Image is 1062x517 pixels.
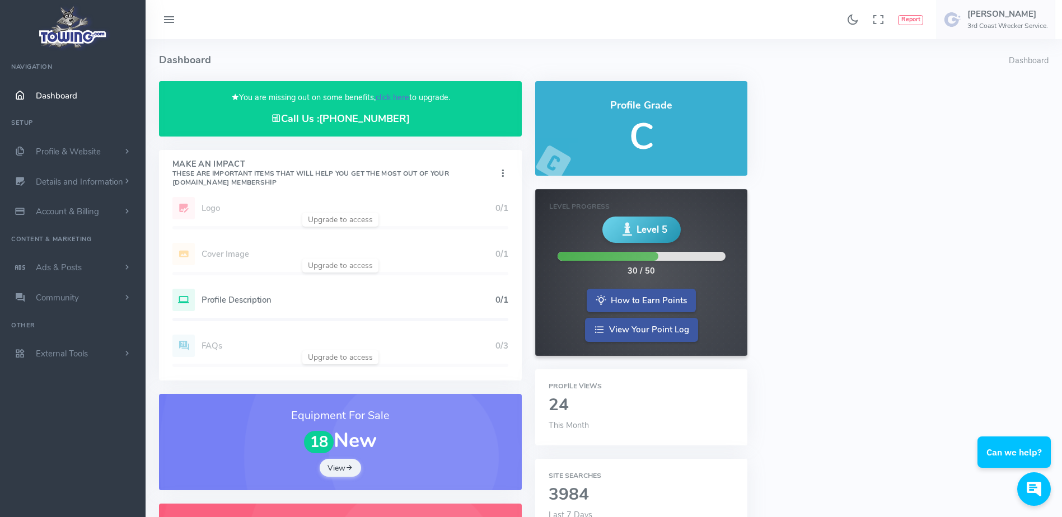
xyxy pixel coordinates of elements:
h3: Equipment For Sale [172,407,508,424]
h2: 3984 [549,486,734,504]
iframe: Conversations [969,406,1062,517]
h4: Make An Impact [172,160,497,187]
span: 18 [304,431,334,454]
h2: 24 [549,396,734,415]
h1: New [172,430,508,453]
a: [PHONE_NUMBER] [319,112,410,125]
img: logo [35,3,111,51]
a: View [320,459,361,477]
span: Ads & Posts [36,262,82,273]
span: External Tools [36,348,88,359]
a: How to Earn Points [587,289,696,313]
p: You are missing out on some benefits, to upgrade. [172,91,508,104]
h5: 0/1 [495,295,508,304]
div: 30 / 50 [628,265,655,278]
img: user-image [944,11,962,29]
span: This Month [549,420,589,431]
h6: Level Progress [549,203,733,210]
h6: Profile Views [549,383,734,390]
h5: Profile Description [202,295,495,304]
h4: Call Us : [172,113,508,125]
span: Community [36,292,79,303]
h5: [PERSON_NAME] [967,10,1048,18]
h4: Profile Grade [549,100,734,111]
h6: Site Searches [549,472,734,480]
li: Dashboard [1009,55,1049,67]
h6: 3rd Coast Wrecker Service. [967,22,1048,30]
h4: Dashboard [159,39,1009,81]
span: Dashboard [36,90,77,101]
a: click here [376,92,409,103]
small: These are important items that will help you get the most out of your [DOMAIN_NAME] Membership [172,169,449,187]
span: Profile & Website [36,146,101,157]
h5: C [549,117,734,157]
a: View Your Point Log [585,318,698,342]
span: Details and Information [36,176,123,187]
span: Account & Billing [36,206,99,217]
span: Level 5 [637,223,667,237]
button: Report [898,15,923,25]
